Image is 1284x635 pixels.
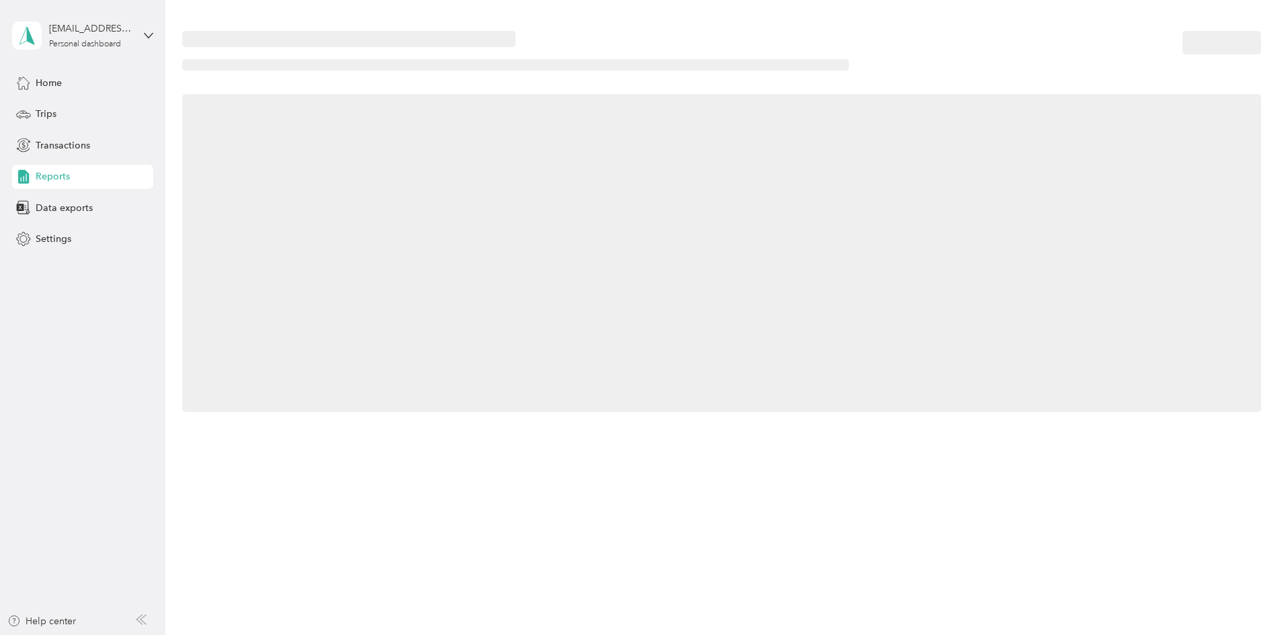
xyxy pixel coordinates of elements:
span: Reports [36,169,70,183]
iframe: Everlance-gr Chat Button Frame [1209,560,1284,635]
span: Settings [36,232,71,246]
span: Home [36,76,62,90]
div: [EMAIL_ADDRESS][DOMAIN_NAME] [49,22,133,36]
span: Trips [36,107,56,121]
div: Personal dashboard [49,40,121,48]
span: Data exports [36,201,93,215]
button: Help center [7,614,76,628]
span: Transactions [36,138,90,153]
